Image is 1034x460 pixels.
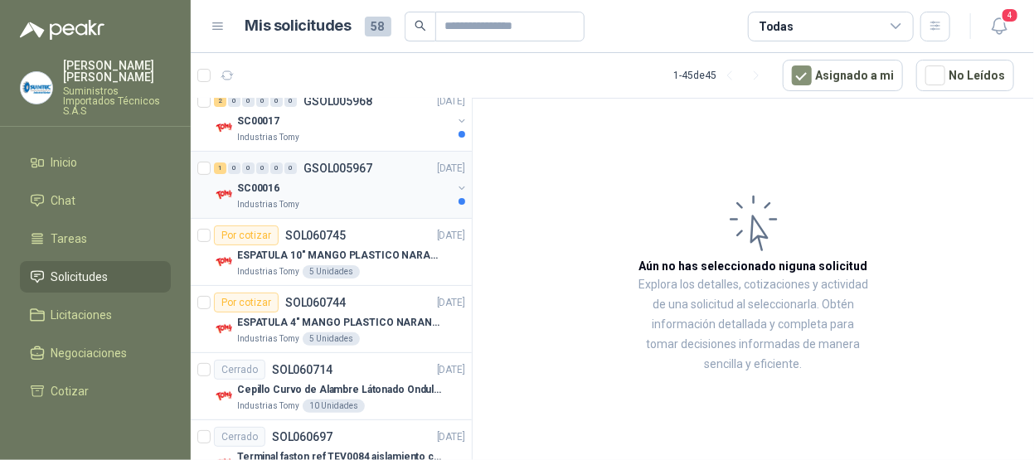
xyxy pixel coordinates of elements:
[214,252,234,272] img: Company Logo
[285,297,346,308] p: SOL060744
[51,268,109,286] span: Solicitudes
[237,382,444,398] p: Cepillo Curvo de Alambre Látonado Ondulado con Mango Truper
[237,332,299,346] p: Industrias Tomy
[191,286,472,353] a: Por cotizarSOL060744[DATE] Company LogoESPATULA 4" MANGO PLASTICO NARANJA MARCA TRUPPERIndustrias...
[303,162,372,174] p: GSOL005967
[63,86,171,116] p: Suministros Importados Técnicos S.A.S
[63,60,171,83] p: [PERSON_NAME] [PERSON_NAME]
[437,295,465,311] p: [DATE]
[214,293,279,312] div: Por cotizar
[214,319,234,339] img: Company Logo
[673,62,769,89] div: 1 - 45 de 45
[303,265,360,278] div: 5 Unidades
[51,306,113,324] span: Licitaciones
[270,95,283,107] div: 0
[214,158,468,211] a: 1 0 0 0 0 0 GSOL005967[DATE] Company LogoSC00016Industrias Tomy
[984,12,1014,41] button: 4
[237,399,299,413] p: Industrias Tomy
[270,162,283,174] div: 0
[237,265,299,278] p: Industrias Tomy
[237,181,279,196] p: SC00016
[437,362,465,378] p: [DATE]
[303,95,372,107] p: GSOL005968
[214,427,265,447] div: Cerrado
[51,191,76,210] span: Chat
[237,198,299,211] p: Industrias Tomy
[256,162,269,174] div: 0
[237,248,444,264] p: ESPATULA 10" MANGO PLASTICO NARANJA MARCA TRUPPER
[51,230,88,248] span: Tareas
[242,162,255,174] div: 0
[228,162,240,174] div: 0
[916,60,1014,91] button: No Leídos
[51,344,128,362] span: Negociaciones
[639,257,868,275] h3: Aún no has seleccionado niguna solicitud
[20,261,171,293] a: Solicitudes
[20,223,171,254] a: Tareas
[272,431,333,443] p: SOL060697
[437,94,465,109] p: [DATE]
[20,299,171,331] a: Licitaciones
[51,382,90,400] span: Cotizar
[638,275,868,375] p: Explora los detalles, cotizaciones y actividad de una solicitud al seleccionarla. Obtén informaci...
[20,20,104,40] img: Logo peakr
[214,95,226,107] div: 2
[214,386,234,406] img: Company Logo
[303,399,365,413] div: 10 Unidades
[51,153,78,172] span: Inicio
[214,162,226,174] div: 1
[245,14,352,38] h1: Mis solicitudes
[20,185,171,216] a: Chat
[759,17,794,36] div: Todas
[284,162,297,174] div: 0
[365,17,391,36] span: 58
[437,429,465,445] p: [DATE]
[191,353,472,420] a: CerradoSOL060714[DATE] Company LogoCepillo Curvo de Alambre Látonado Ondulado con Mango TruperInd...
[20,337,171,369] a: Negociaciones
[256,95,269,107] div: 0
[285,230,346,241] p: SOL060745
[237,315,444,331] p: ESPATULA 4" MANGO PLASTICO NARANJA MARCA TRUPPER
[415,20,426,31] span: search
[214,91,468,144] a: 2 0 0 0 0 0 GSOL005968[DATE] Company LogoSC00017Industrias Tomy
[20,147,171,178] a: Inicio
[272,364,333,375] p: SOL060714
[214,360,265,380] div: Cerrado
[242,95,255,107] div: 0
[303,332,360,346] div: 5 Unidades
[783,60,903,91] button: Asignado a mi
[237,114,279,129] p: SC00017
[284,95,297,107] div: 0
[191,219,472,286] a: Por cotizarSOL060745[DATE] Company LogoESPATULA 10" MANGO PLASTICO NARANJA MARCA TRUPPERIndustria...
[1001,7,1019,23] span: 4
[21,72,52,104] img: Company Logo
[437,228,465,244] p: [DATE]
[214,118,234,138] img: Company Logo
[437,161,465,177] p: [DATE]
[237,131,299,144] p: Industrias Tomy
[214,225,279,245] div: Por cotizar
[20,375,171,407] a: Cotizar
[214,185,234,205] img: Company Logo
[228,95,240,107] div: 0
